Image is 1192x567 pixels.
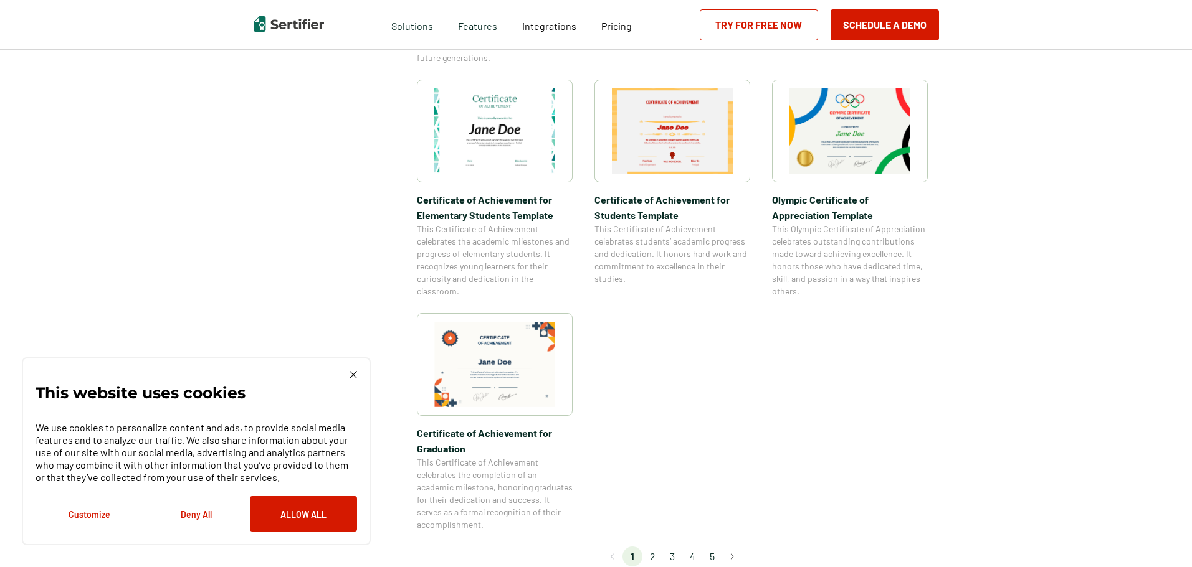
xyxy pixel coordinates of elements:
[642,546,662,566] li: page 2
[772,192,928,223] span: Olympic Certificate of Appreciation​ Template
[434,88,555,174] img: Certificate of Achievement for Elementary Students Template
[350,371,357,378] img: Cookie Popup Close
[254,16,324,32] img: Sertifier | Digital Credentialing Platform
[594,192,750,223] span: Certificate of Achievement for Students Template
[417,192,573,223] span: Certificate of Achievement for Elementary Students Template
[594,223,750,285] span: This Certificate of Achievement celebrates students’ academic progress and dedication. It honors ...
[702,546,722,566] li: page 5
[417,425,573,456] span: Certificate of Achievement for Graduation
[417,313,573,531] a: Certificate of Achievement for GraduationCertificate of Achievement for GraduationThis Certificat...
[594,80,750,298] a: Certificate of Achievement for Students TemplateCertificate of Achievement for Students TemplateT...
[682,546,702,566] li: page 4
[789,88,910,174] img: Olympic Certificate of Appreciation​ Template
[36,496,143,532] button: Customize
[612,88,733,174] img: Certificate of Achievement for Students Template
[722,546,742,566] button: Go to next page
[522,20,576,32] span: Integrations
[417,80,573,298] a: Certificate of Achievement for Elementary Students TemplateCertificate of Achievement for Element...
[36,421,357,484] p: We use cookies to personalize content and ads, to provide social media features and to analyze ou...
[458,17,497,32] span: Features
[417,223,573,298] span: This Certificate of Achievement celebrates the academic milestones and progress of elementary stu...
[622,546,642,566] li: page 1
[1130,507,1192,567] iframe: Chat Widget
[601,20,632,32] span: Pricing
[36,387,246,399] p: This website uses cookies
[143,496,250,532] button: Deny All
[601,17,632,32] a: Pricing
[391,17,433,32] span: Solutions
[772,223,928,298] span: This Olympic Certificate of Appreciation celebrates outstanding contributions made toward achievi...
[831,9,939,40] button: Schedule a Demo
[700,9,818,40] a: Try for Free Now
[417,456,573,531] span: This Certificate of Achievement celebrates the completion of an academic milestone, honoring grad...
[662,546,682,566] li: page 3
[603,546,622,566] button: Go to previous page
[250,496,357,532] button: Allow All
[434,322,555,407] img: Certificate of Achievement for Graduation
[522,17,576,32] a: Integrations
[772,80,928,298] a: Olympic Certificate of Appreciation​ TemplateOlympic Certificate of Appreciation​ TemplateThis Ol...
